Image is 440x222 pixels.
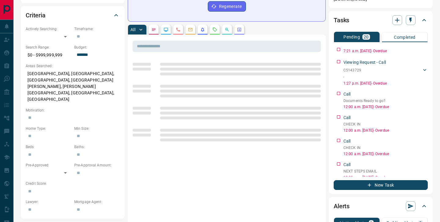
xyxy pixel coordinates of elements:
p: [GEOGRAPHIC_DATA], [GEOGRAPHIC_DATA], [GEOGRAPHIC_DATA], [GEOGRAPHIC_DATA][PERSON_NAME], [PERSON_... [26,69,120,104]
p: 12:00 a.m. [DATE] - Overdue [343,104,428,110]
p: $0 - $999,999,999 [26,50,71,60]
p: Search Range: [26,45,71,50]
p: Home Type: [26,126,71,131]
p: Beds: [26,144,71,150]
p: Budget: [74,45,120,50]
h2: Tasks [334,15,349,25]
svg: Requests [212,27,217,32]
p: Call [343,115,351,121]
p: CHECK IN [343,145,428,151]
p: 7:21 a.m. [DATE] - Overdue [343,48,428,54]
p: Actively Searching: [26,26,71,32]
p: Lawyer: [26,199,71,205]
svg: Notes [151,27,156,32]
svg: Agent Actions [237,27,242,32]
h2: Criteria [26,10,46,20]
p: 12:00 a.m. [DATE] - Overdue [343,128,428,133]
p: Baths: [74,144,120,150]
p: 20 [364,35,369,39]
p: Min Size: [74,126,120,131]
p: CHECK IN [343,122,428,127]
p: 12:00 a.m. [DATE] - Overdue [343,175,428,180]
p: Motivation: [26,107,120,113]
p: Mortgage Agent: [74,199,120,205]
p: Call [343,162,351,168]
svg: Calls [176,27,181,32]
p: , [343,73,361,78]
p: 12:00 a.m. [DATE] - Overdue [343,151,428,157]
svg: Listing Alerts [200,27,205,32]
p: Timeframe: [74,26,120,32]
p: Documents Ready to go? [343,98,428,104]
p: C5143729 [343,67,361,73]
svg: Lead Browsing Activity [163,27,168,32]
p: All [130,27,135,32]
div: Alerts [334,199,428,213]
p: Pre-Approval Amount: [74,162,120,168]
p: 1:27 p.m. [DATE] - Overdue [343,81,428,86]
svg: Opportunities [225,27,229,32]
p: Completed [394,35,416,39]
p: Pending [343,35,360,39]
button: New Task [334,180,428,190]
div: C5143729, [343,66,428,80]
svg: Emails [188,27,193,32]
p: NEXT STEPS EMAIL [343,169,428,174]
p: Call [343,91,351,97]
p: Pre-Approved: [26,162,71,168]
p: Viewing Request - Call [343,59,386,66]
div: Tasks [334,13,428,27]
h2: Alerts [334,201,350,211]
p: Credit Score: [26,181,120,186]
div: Criteria [26,8,120,23]
p: Areas Searched: [26,63,120,69]
p: Call [343,138,351,144]
button: Regenerate [208,1,246,12]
